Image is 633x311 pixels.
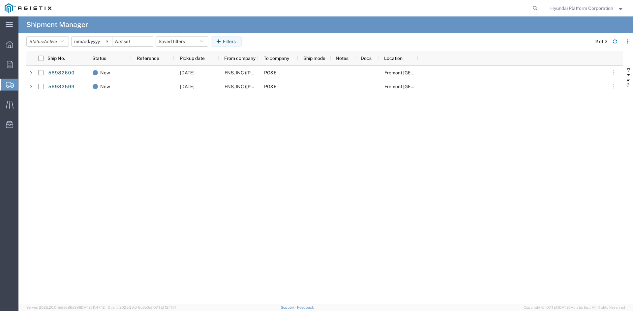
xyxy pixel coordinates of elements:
span: New [100,66,110,80]
h4: Shipment Manager [26,16,88,33]
span: Docs [361,56,372,61]
button: Saved filters [156,36,208,47]
span: Server: 2025.20.0-5efa686e39f [26,305,105,309]
input: Not set [112,37,153,46]
span: Hyundai Platform Corporation [550,5,613,12]
span: Filters [626,74,631,87]
span: Reference [137,56,159,61]
span: From company [224,56,256,61]
span: Fremont DC [384,70,450,75]
span: To company [264,56,289,61]
span: Copyright © [DATE]-[DATE] Agistix Inc., All Rights Reserved [524,305,625,310]
span: Client: 2025.20.0-8c6e0cf [108,305,176,309]
span: 09/30/2025 [180,70,195,75]
span: Notes [336,56,348,61]
span: FNS, INC (Harmon)(C/O Hyundai Corporation) [225,70,341,75]
input: Not set [72,37,112,46]
button: Status:Active [26,36,69,47]
span: [DATE] 11:47:12 [80,305,105,309]
span: Status [92,56,106,61]
span: PG&E [264,84,277,89]
span: Ship No. [47,56,65,61]
a: 56982599 [48,82,75,92]
a: Feedback [297,305,314,309]
div: 2 of 2 [595,38,607,45]
span: PG&E [264,70,277,75]
span: Location [384,56,403,61]
img: logo [5,3,51,13]
span: Fremont DC [384,84,450,89]
a: 56982600 [48,68,75,78]
span: Active [44,39,57,44]
span: FNS, INC (Harmon)(C/O Hyundai Corporation) [225,84,341,89]
span: Pickup date [180,56,205,61]
span: Ship mode [303,56,325,61]
button: Hyundai Platform Corporation [550,4,624,12]
a: Support [281,305,297,309]
span: New [100,80,110,93]
span: [DATE] 12:11:14 [152,305,176,309]
button: Filters [211,36,242,47]
span: 09/30/2025 [180,84,195,89]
